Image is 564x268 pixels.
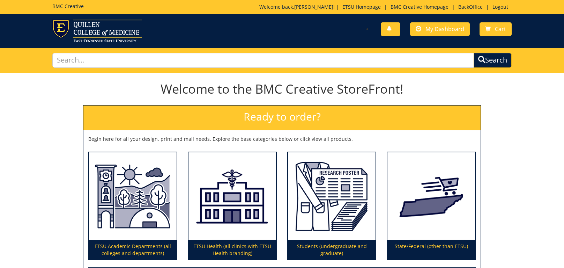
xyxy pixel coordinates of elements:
input: Search... [52,53,474,68]
p: Students (undergraduate and graduate) [288,240,376,260]
h2: Ready to order? [83,106,481,130]
p: Begin here for all your design, print and mail needs. Explore the base categories below or click ... [88,136,476,143]
a: Students (undergraduate and graduate) [288,152,376,260]
p: ETSU Health (all clinics with ETSU Health branding) [188,240,276,260]
button: Search [474,53,512,68]
h1: Welcome to the BMC Creative StoreFront! [83,82,481,96]
a: State/Federal (other than ETSU) [387,152,475,260]
img: ETSU Health (all clinics with ETSU Health branding) [188,152,276,240]
span: My Dashboard [425,25,464,33]
a: BMC Creative Homepage [387,3,452,10]
a: My Dashboard [410,22,470,36]
p: Welcome back, ! | | | | [259,3,512,10]
p: ETSU Academic Departments (all colleges and departments) [89,240,177,260]
span: Cart [495,25,506,33]
a: ETSU Academic Departments (all colleges and departments) [89,152,177,260]
a: ETSU Homepage [339,3,384,10]
img: ETSU Academic Departments (all colleges and departments) [89,152,177,240]
img: ETSU logo [52,20,142,42]
a: ETSU Health (all clinics with ETSU Health branding) [188,152,276,260]
img: Students (undergraduate and graduate) [288,152,376,240]
h5: BMC Creative [52,3,84,9]
a: BackOffice [455,3,486,10]
img: State/Federal (other than ETSU) [387,152,475,240]
a: [PERSON_NAME] [294,3,333,10]
a: Logout [489,3,512,10]
a: Cart [480,22,512,36]
p: State/Federal (other than ETSU) [387,240,475,260]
